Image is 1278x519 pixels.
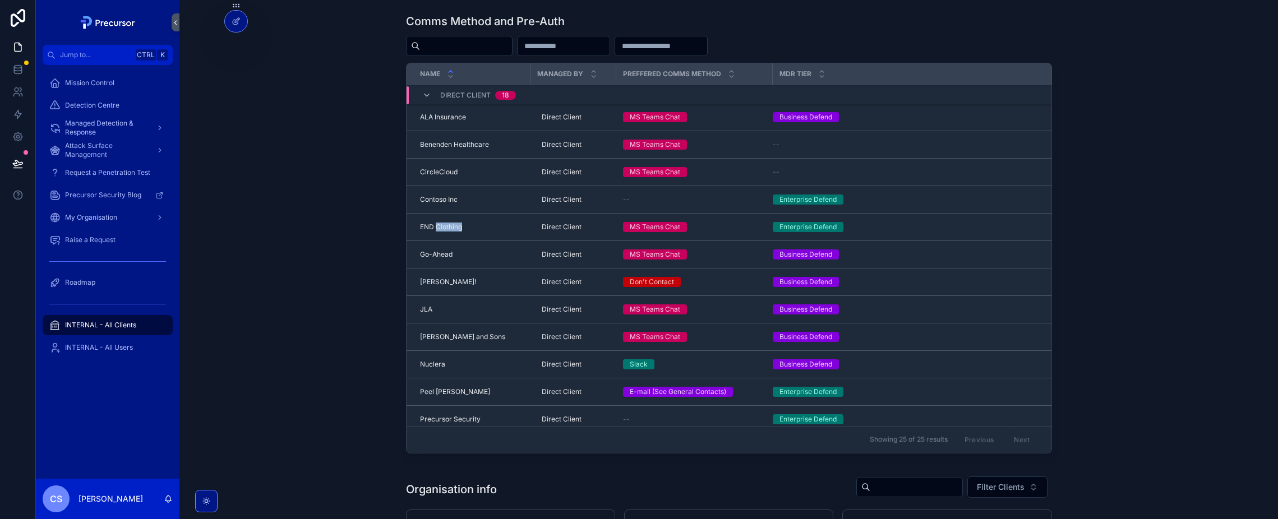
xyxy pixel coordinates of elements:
span: Attack Surface Management [65,141,147,159]
span: END Clothing [420,223,462,231]
span: Name [420,69,440,78]
span: Go-Ahead [420,250,453,259]
span: Nuclera [420,360,445,369]
span: Request a Penetration Test [65,168,150,177]
a: Raise a Request [43,230,173,250]
div: MS Teams Chat [630,167,680,177]
h1: Organisation info [406,481,497,497]
span: CircleCloud [420,168,458,177]
div: Business Defend [779,277,832,287]
div: Enterprise Defend [779,194,837,205]
div: MS Teams Chat [630,304,680,314]
span: Benenden Healthcare [420,140,489,149]
div: 18 [502,91,509,100]
a: Detection Centre [43,95,173,115]
span: ALA Insurance [420,113,466,122]
span: [PERSON_NAME] and Sons [420,332,505,341]
div: MS Teams Chat [630,222,680,232]
span: Direct Client [542,415,582,424]
span: K [158,50,167,59]
span: Detection Centre [65,101,119,110]
div: Business Defend [779,332,832,342]
span: INTERNAL - All Users [65,343,133,352]
div: Enterprise Defend [779,414,837,424]
div: MS Teams Chat [630,249,680,259]
a: Precursor Security Blog [43,185,173,205]
span: My Organisation [65,213,117,222]
div: Business Defend [779,112,832,122]
span: INTERNAL - All Clients [65,321,136,330]
div: Business Defend [779,304,832,314]
div: E-mail (See General Contacts) [630,387,726,397]
span: -- [773,140,779,149]
div: scrollable content [36,65,179,372]
span: Direct Client [542,305,582,314]
span: Ctrl [136,49,156,61]
span: Direct Client [542,360,582,369]
a: Mission Control [43,73,173,93]
button: Jump to...CtrlK [43,45,173,65]
span: Direct Client [542,223,582,231]
span: Precursor Security Blog [65,191,141,200]
a: Request a Penetration Test [43,163,173,183]
span: Roadmap [65,278,95,287]
a: INTERNAL - All Clients [43,315,173,335]
span: Direct Client [440,91,491,100]
div: Enterprise Defend [779,222,837,232]
span: -- [773,168,779,177]
span: Contoso Inc [420,195,458,204]
span: Direct Client [542,387,582,396]
div: MS Teams Chat [630,112,680,122]
span: Direct Client [542,113,582,122]
span: Managed Detection & Response [65,119,147,137]
div: Don't Contact [630,277,674,287]
span: Peel [PERSON_NAME] [420,387,490,396]
div: MS Teams Chat [630,140,680,150]
div: Enterprise Defend [779,387,837,397]
p: [PERSON_NAME] [79,493,143,504]
a: INTERNAL - All Users [43,337,173,358]
div: Business Defend [779,249,832,259]
a: Roadmap [43,272,173,293]
span: Raise a Request [65,235,116,244]
div: MS Teams Chat [630,332,680,342]
span: Direct Client [542,277,582,286]
h1: Comms Method and Pre-Auth [406,13,565,29]
a: Attack Surface Management [43,140,173,160]
span: Direct Client [542,195,582,204]
span: Direct Client [542,168,582,177]
span: MDR Tier [779,69,811,78]
span: Filter Clients [977,481,1025,493]
span: JLA [420,305,432,314]
span: Managed By [537,69,583,78]
span: Direct Client [542,250,582,259]
span: -- [623,195,630,204]
a: Managed Detection & Response [43,118,173,138]
span: Direct Client [542,140,582,149]
span: Jump to... [60,50,131,59]
span: [PERSON_NAME]! [420,277,476,286]
span: -- [623,415,630,424]
span: CS [50,492,62,506]
span: Precursor Security [420,415,481,424]
img: App logo [77,13,139,31]
span: Preffered comms method [623,69,721,78]
a: My Organisation [43,207,173,228]
div: Business Defend [779,359,832,369]
div: Slack [630,359,648,369]
span: Mission Control [65,78,114,87]
span: Showing 25 of 25 results [870,435,948,444]
span: Direct Client [542,332,582,341]
button: Select Button [967,476,1048,498]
